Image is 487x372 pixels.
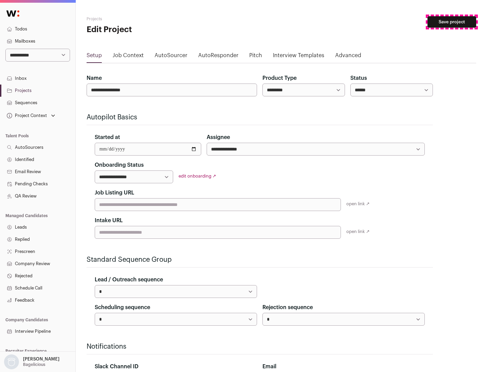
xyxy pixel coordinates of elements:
[95,189,134,197] label: Job Listing URL
[262,303,313,311] label: Rejection sequence
[335,51,361,62] a: Advanced
[95,161,144,169] label: Onboarding Status
[95,363,138,371] label: Slack Channel ID
[249,51,262,62] a: Pitch
[87,24,216,35] h1: Edit Project
[87,51,102,62] a: Setup
[113,51,144,62] a: Job Context
[262,363,425,371] div: Email
[87,74,102,82] label: Name
[207,133,230,141] label: Assignee
[179,174,216,178] a: edit onboarding ↗
[5,113,47,118] div: Project Context
[95,276,163,284] label: Lead / Outreach sequence
[87,16,216,22] h2: Projects
[427,16,476,28] button: Save project
[95,303,150,311] label: Scheduling sequence
[23,356,60,362] p: [PERSON_NAME]
[350,74,367,82] label: Status
[95,216,123,225] label: Intake URL
[4,354,19,369] img: nopic.png
[87,342,433,351] h2: Notifications
[87,255,433,264] h2: Standard Sequence Group
[87,113,433,122] h2: Autopilot Basics
[3,354,61,369] button: Open dropdown
[155,51,187,62] a: AutoSourcer
[95,133,120,141] label: Started at
[23,362,45,367] p: Bagelicious
[262,74,297,82] label: Product Type
[273,51,324,62] a: Interview Templates
[198,51,238,62] a: AutoResponder
[5,111,56,120] button: Open dropdown
[3,7,23,20] img: Wellfound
